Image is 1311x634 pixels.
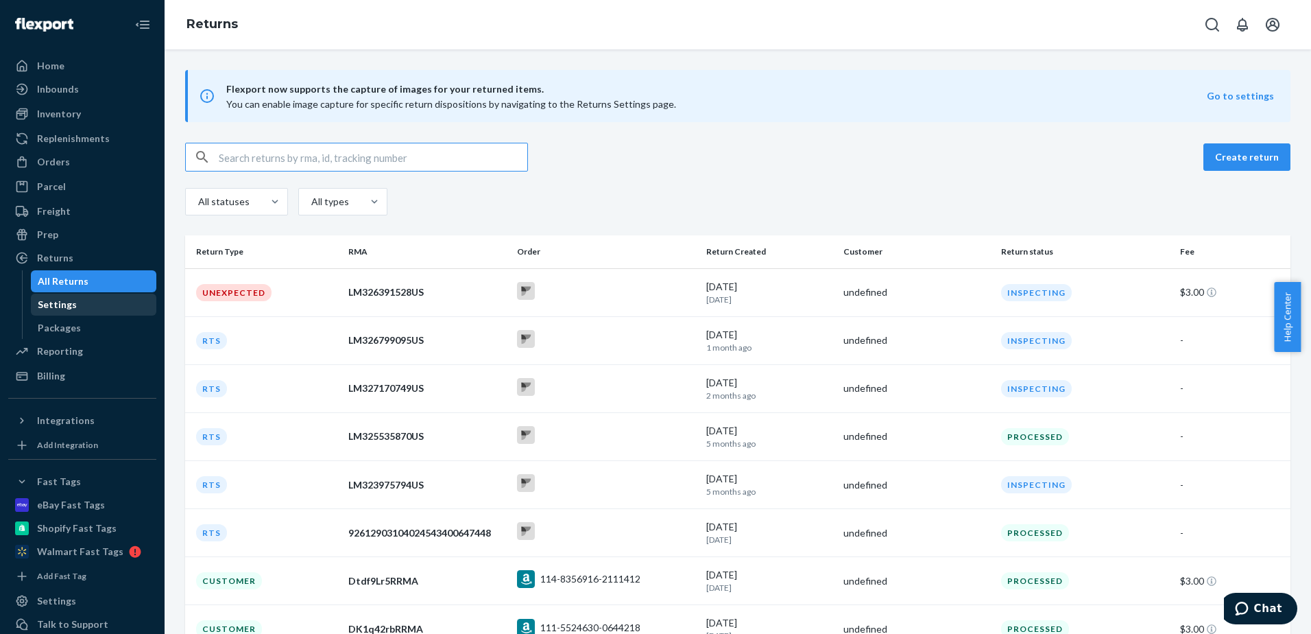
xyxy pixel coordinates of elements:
div: Inventory [37,107,81,121]
div: [DATE] [706,328,832,353]
td: $3.00 [1175,557,1290,605]
div: [DATE] [706,280,832,305]
div: Settings [37,594,76,608]
a: Home [8,55,156,77]
div: [DATE] [706,472,832,497]
button: Integrations [8,410,156,432]
img: Flexport logo [15,18,73,32]
th: Order [512,235,701,268]
button: Create return [1203,143,1290,171]
div: Reporting [37,344,83,358]
div: LM326799095US [348,333,506,347]
div: Walmart Fast Tags [37,545,123,559]
div: - [1180,381,1279,395]
div: Customer [196,572,262,589]
div: LM323975794US [348,478,506,492]
button: Open notifications [1229,11,1256,38]
div: RTS [196,476,227,493]
div: [DATE] [706,568,832,594]
a: Walmart Fast Tags [8,541,156,563]
div: [DATE] [706,376,832,401]
div: LM325535870US [348,430,506,443]
div: Packages [38,321,81,335]
div: LM327170749US [348,381,506,395]
a: Packages [31,317,157,339]
a: Add Integration [8,437,156,454]
th: Return status [996,235,1175,268]
p: [DATE] [706,534,832,545]
a: All Returns [31,270,157,292]
div: LM326391528US [348,285,506,299]
div: - [1180,430,1279,443]
div: Replenishments [37,132,110,145]
div: Prep [37,228,58,242]
button: Go to settings [1207,89,1274,103]
div: Inbounds [37,82,79,96]
button: Help Center [1274,282,1301,352]
div: RTS [196,380,227,397]
div: undefined [843,285,990,299]
div: Talk to Support [37,618,108,631]
a: Settings [8,590,156,612]
div: All statuses [198,195,248,209]
a: Reporting [8,340,156,362]
div: eBay Fast Tags [37,498,105,512]
div: Inspecting [1001,380,1072,397]
a: Prep [8,224,156,246]
div: Dtdf9Lr5RRMA [348,574,506,588]
div: Inspecting [1001,332,1072,349]
p: 5 months ago [706,438,832,449]
div: Add Fast Tag [37,570,86,582]
a: Add Fast Tag [8,568,156,585]
div: Shopify Fast Tags [37,521,117,535]
div: [DATE] [706,424,832,449]
div: RTS [196,428,227,445]
div: Billing [37,369,65,383]
div: Parcel [37,180,66,193]
div: All Returns [38,274,88,288]
a: Returns [187,16,238,32]
div: Processed [1001,428,1069,445]
div: 114-8356916-2111412 [540,572,640,586]
div: undefined [843,381,990,395]
div: - [1180,333,1279,347]
p: [DATE] [706,582,832,594]
a: Settings [31,294,157,316]
a: Returns [8,247,156,269]
p: 5 months ago [706,486,832,497]
a: Freight [8,200,156,222]
button: Open Search Box [1199,11,1226,38]
div: [DATE] [706,520,832,545]
div: Processed [1001,524,1069,541]
div: Add Integration [37,439,98,451]
p: 1 month ago [706,342,832,353]
ol: breadcrumbs [176,5,249,45]
div: All types [311,195,347,209]
div: Home [37,59,64,73]
div: Orders [37,155,70,169]
div: Freight [37,204,71,218]
div: 92612903104024543400647448 [348,526,506,540]
p: 2 months ago [706,390,832,401]
button: Open account menu [1259,11,1286,38]
div: Integrations [37,414,95,427]
div: Inspecting [1001,284,1072,301]
a: Replenishments [8,128,156,150]
p: [DATE] [706,294,832,305]
div: undefined [843,333,990,347]
td: $3.00 [1175,268,1290,316]
a: Parcel [8,176,156,198]
div: undefined [843,478,990,492]
iframe: Opens a widget where you can chat to one of our agents [1224,593,1297,627]
div: - [1180,478,1279,492]
th: Return Created [701,235,838,268]
a: Orders [8,151,156,173]
div: RTS [196,524,227,541]
div: undefined [843,574,990,588]
a: Inbounds [8,78,156,100]
div: Unexpected [196,284,272,301]
span: You can enable image capture for specific return dispositions by navigating to the Returns Settin... [226,98,676,110]
div: RTS [196,332,227,349]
